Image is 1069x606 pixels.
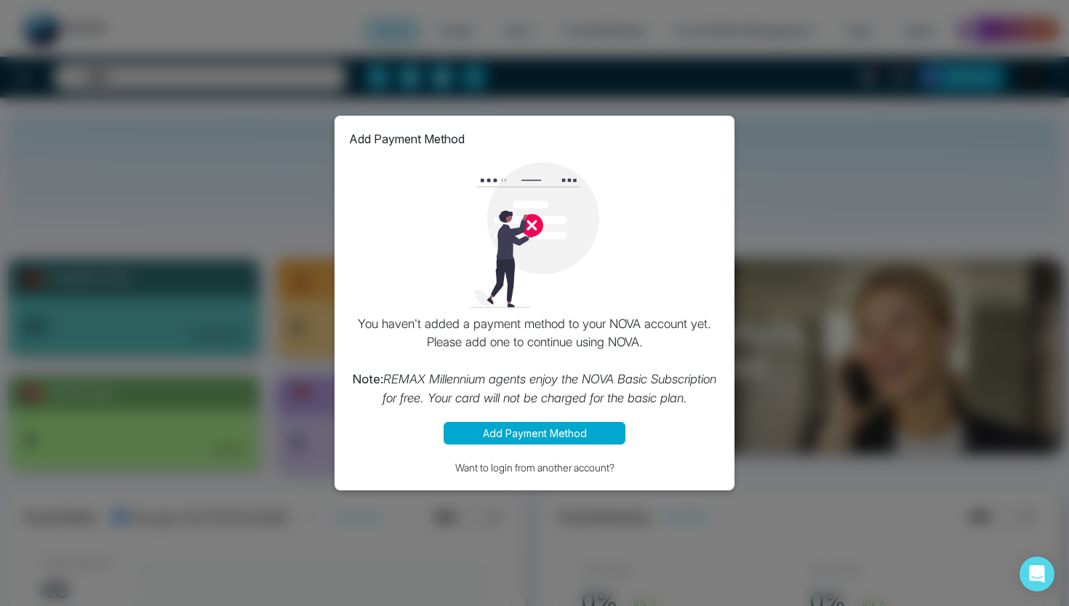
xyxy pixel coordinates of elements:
[349,315,720,408] p: You haven't added a payment method to your NOVA account yet. Please add one to continue using NOVA.
[462,162,607,308] img: loading
[444,422,625,444] button: Add Payment Method
[353,372,383,386] strong: Note:
[1020,557,1054,591] div: Open Intercom Messenger
[349,130,465,148] p: Add Payment Method
[349,459,720,476] button: Want to login from another account?
[383,372,717,405] i: REMAX Millennium agents enjoy the NOVA Basic Subscription for free. Your card will not be charged...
